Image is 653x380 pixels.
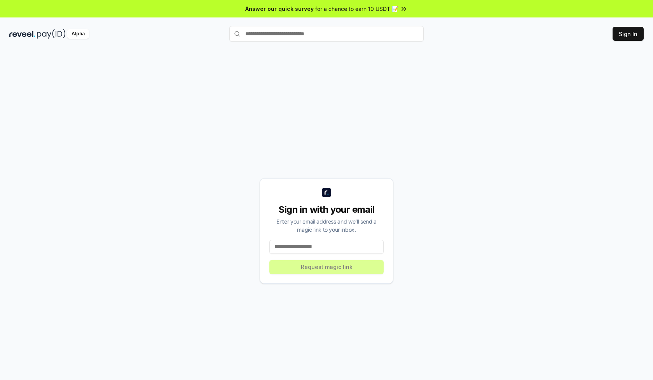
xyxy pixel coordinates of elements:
[613,27,644,41] button: Sign In
[322,188,331,197] img: logo_small
[245,5,314,13] span: Answer our quick survey
[9,29,35,39] img: reveel_dark
[37,29,66,39] img: pay_id
[315,5,398,13] span: for a chance to earn 10 USDT 📝
[269,217,384,234] div: Enter your email address and we’ll send a magic link to your inbox.
[269,203,384,216] div: Sign in with your email
[67,29,89,39] div: Alpha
